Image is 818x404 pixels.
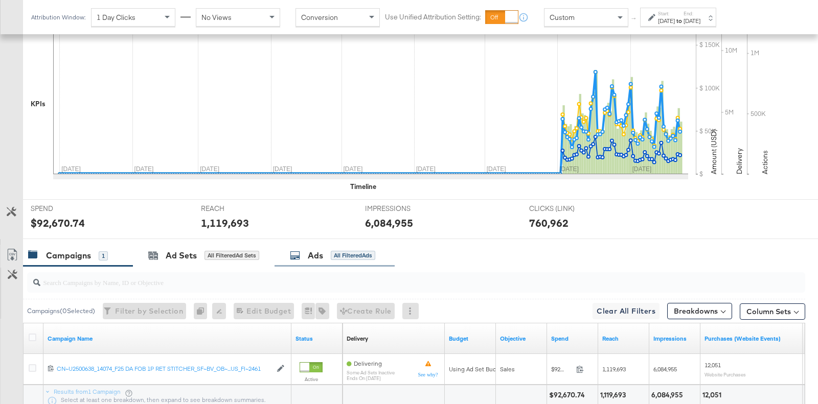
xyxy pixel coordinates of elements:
span: No Views [201,13,232,22]
a: The maximum amount you're willing to spend on your ads, on average each day or over the lifetime ... [449,335,492,343]
div: 6,084,955 [365,216,413,230]
span: 1,119,693 [602,365,626,373]
div: 1 [99,251,108,260]
a: Shows the current state of your Ad Campaign. [296,335,338,343]
div: Campaigns ( 0 Selected) [27,306,95,316]
div: 760,962 [529,216,569,230]
div: KPIs [31,99,46,109]
sub: ends on [DATE] [347,375,395,381]
span: ↑ [629,17,639,21]
div: All Filtered Ads [331,251,375,260]
div: [DATE] [658,17,675,25]
span: IMPRESSIONS [365,204,442,213]
div: All Filtered Ad Sets [204,251,259,260]
div: Ad Sets [166,250,197,262]
a: Your campaign name. [48,335,287,343]
div: 1,119,693 [201,216,249,230]
div: CN~U2500638_14074_F25 DA FOB 1P RET STITCHER_SF~BV_OB~...US_FI~2461 [57,365,271,373]
a: The total amount spent to date. [551,335,594,343]
div: Ads [308,250,323,262]
div: Using Ad Set Budget [449,365,506,373]
span: 6,084,955 [653,365,677,373]
label: End: [684,10,700,17]
text: Delivery [735,148,744,174]
span: SPEND [31,204,107,213]
a: Your campaign's objective. [500,335,543,343]
div: $92,670.74 [549,390,588,400]
div: 6,084,955 [651,390,686,400]
button: Column Sets [740,303,805,320]
div: Timeline [350,182,376,192]
span: Clear All Filters [597,305,655,318]
text: Actions [760,150,769,174]
span: 12,051 [705,361,721,369]
text: Amount (USD) [709,129,718,174]
div: $92,670.74 [31,216,85,230]
span: Sales [500,365,515,373]
label: Start: [658,10,675,17]
span: REACH [201,204,278,213]
span: Custom [550,13,575,22]
div: Attribution Window: [31,14,86,21]
div: 1,119,693 [600,390,629,400]
span: 1 Day Clicks [97,13,135,22]
span: Conversion [301,13,338,22]
input: Search Campaigns by Name, ID or Objective [40,268,735,288]
a: The number of people your ad was served to. [602,335,645,343]
a: Reflects the ability of your Ad Campaign to achieve delivery based on ad states, schedule and bud... [347,335,368,343]
a: The number of times a purchase was made tracked by your Custom Audience pixel on your website aft... [705,335,799,343]
sub: Some Ad Sets Inactive [347,370,395,375]
label: Active [300,376,323,383]
button: Clear All Filters [593,303,660,319]
button: Breakdowns [667,303,732,319]
span: Delivering [354,360,382,367]
div: [DATE] [684,17,700,25]
div: 12,051 [702,390,724,400]
span: CLICKS (LINK) [529,204,606,213]
label: Use Unified Attribution Setting: [385,12,481,22]
div: 0 [194,303,212,319]
span: $92,670.74 [551,365,572,373]
a: The number of times your ad was served. On mobile apps an ad is counted as served the first time ... [653,335,696,343]
div: Delivery [347,335,368,343]
a: CN~U2500638_14074_F25 DA FOB 1P RET STITCHER_SF~BV_OB~...US_FI~2461 [57,365,271,373]
strong: to [675,17,684,25]
div: Campaigns [46,250,91,262]
sub: Website Purchases [705,371,746,377]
